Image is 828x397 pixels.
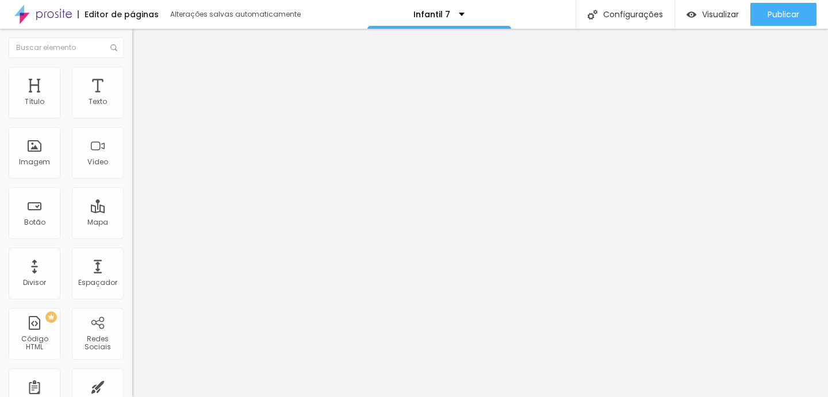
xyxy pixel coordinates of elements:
div: Editor de páginas [78,10,159,18]
iframe: Editor [132,29,828,397]
div: Divisor [23,279,46,287]
div: Código HTML [11,335,57,352]
div: Redes Sociais [75,335,120,352]
p: Infantil 7 [413,10,450,18]
span: Publicar [768,10,799,19]
div: Título [25,98,44,106]
div: Mapa [87,218,108,226]
span: Visualizar [702,10,739,19]
img: Icone [588,10,597,20]
input: Buscar elemento [9,37,124,58]
button: Publicar [750,3,816,26]
button: Visualizar [675,3,750,26]
div: Imagem [19,158,50,166]
div: Botão [24,218,45,226]
div: Vídeo [87,158,108,166]
div: Alterações salvas automaticamente [170,11,302,18]
img: Icone [110,44,117,51]
div: Espaçador [78,279,117,287]
div: Texto [89,98,107,106]
img: view-1.svg [687,10,696,20]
